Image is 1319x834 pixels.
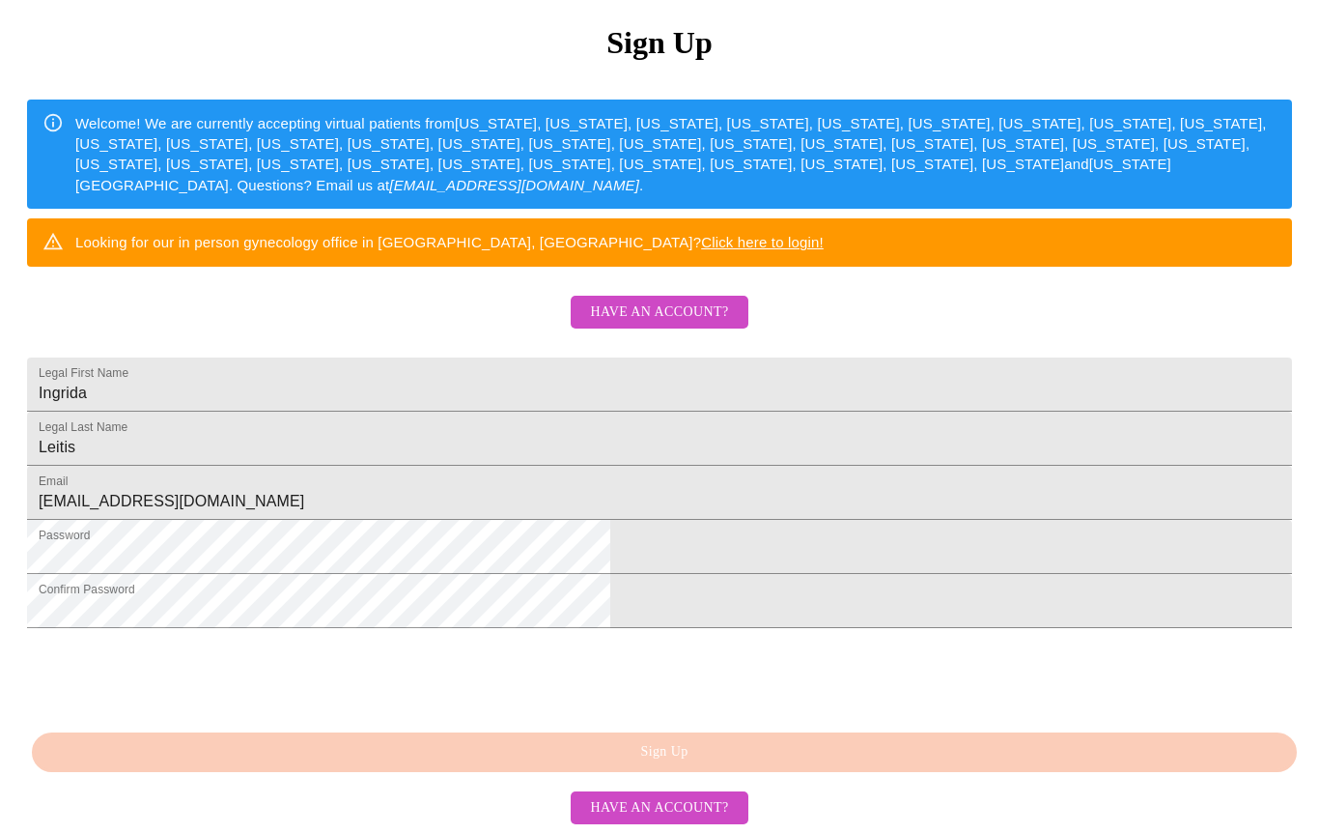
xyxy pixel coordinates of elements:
[571,791,747,825] button: Have an account?
[75,105,1277,204] div: Welcome! We are currently accepting virtual patients from [US_STATE], [US_STATE], [US_STATE], [US...
[75,224,824,260] div: Looking for our in person gynecology office in [GEOGRAPHIC_DATA], [GEOGRAPHIC_DATA]?
[566,798,752,815] a: Have an account?
[27,25,1292,61] h3: Sign Up
[590,301,728,325] span: Have an account?
[571,296,747,330] button: Have an account?
[389,177,639,193] em: [EMAIL_ADDRESS][DOMAIN_NAME]
[566,317,752,333] a: Have an account?
[701,234,824,250] a: Click here to login!
[27,638,321,713] iframe: reCAPTCHA
[590,796,728,820] span: Have an account?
